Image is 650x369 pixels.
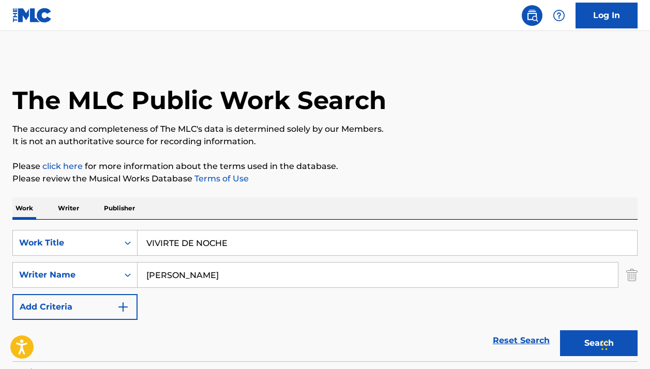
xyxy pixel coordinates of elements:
[12,230,638,361] form: Search Form
[12,294,138,320] button: Add Criteria
[12,173,638,185] p: Please review the Musical Works Database
[598,319,650,369] iframe: Chat Widget
[576,3,638,28] a: Log In
[601,330,608,361] div: Drag
[192,174,249,183] a: Terms of Use
[553,9,565,22] img: help
[621,224,650,313] iframe: Resource Center
[560,330,638,356] button: Search
[12,197,36,219] p: Work
[19,237,112,249] div: Work Title
[19,269,112,281] div: Writer Name
[522,5,542,26] a: Public Search
[488,329,555,352] a: Reset Search
[55,197,82,219] p: Writer
[42,161,83,171] a: click here
[526,9,538,22] img: search
[12,160,638,173] p: Please for more information about the terms used in the database.
[549,5,569,26] div: Help
[12,135,638,148] p: It is not an authoritative source for recording information.
[12,123,638,135] p: The accuracy and completeness of The MLC's data is determined solely by our Members.
[12,8,52,23] img: MLC Logo
[101,197,138,219] p: Publisher
[117,301,129,313] img: 9d2ae6d4665cec9f34b9.svg
[12,85,386,116] h1: The MLC Public Work Search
